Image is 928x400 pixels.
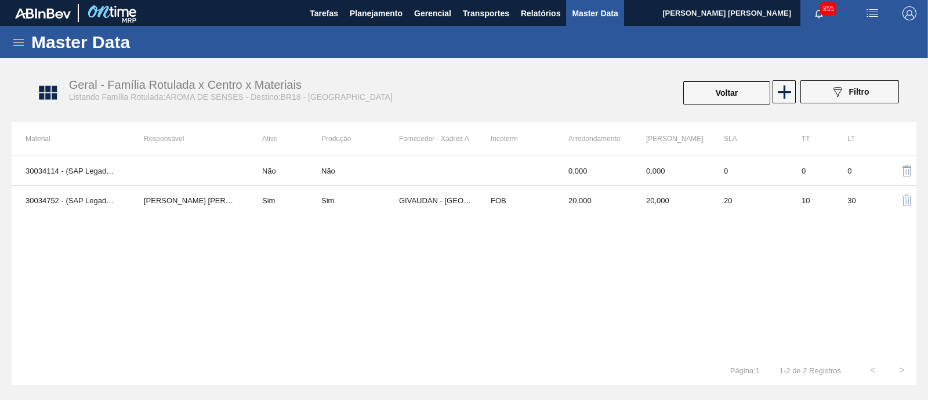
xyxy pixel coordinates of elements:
[130,122,248,156] th: Responsável
[683,81,770,104] button: Voltar
[632,186,710,215] td: 20
[833,186,879,215] td: 30
[902,6,916,20] img: Logout
[477,186,554,215] td: FOB
[463,6,509,20] span: Transportes
[477,122,554,156] th: Incoterm
[321,196,399,205] div: Material sem Data de Descontinuação
[788,122,833,156] th: TT
[800,80,899,103] button: Filtro
[893,157,902,185] div: Excluir Material
[321,122,399,156] th: Produção
[69,78,302,91] span: Geral - Família Rotulada x Centro x Materiais
[777,366,841,375] span: 1 - 2 de 2 Registros
[730,366,760,375] span: Página : 1
[800,5,838,21] button: Notificações
[833,122,879,156] th: LT
[554,156,632,186] td: 0
[632,122,710,156] th: [PERSON_NAME]
[554,186,632,215] td: 20
[130,186,248,215] td: ERICA BOER GARCIA
[710,122,788,156] th: SLA
[69,92,393,102] span: Listando Família Rotulada:AROMA DE SENSES - Destino:BR18 - [GEOGRAPHIC_DATA]
[833,156,879,186] td: 0
[632,156,710,186] td: 0
[795,80,905,106] div: Filtrar Família Rotulada x Centro x Material
[414,6,451,20] span: Gerencial
[350,6,403,20] span: Planejamento
[399,122,477,156] th: Fornecedor - Xadrez A
[310,6,338,20] span: Tarefas
[321,196,334,205] div: Sim
[849,87,869,96] span: Filtro
[893,186,921,214] button: delete-icon
[12,122,130,156] th: Material
[12,156,130,186] td: 30034114 - (SAP Legado: 50843841) - AROMA SENSES CONC TZ5626808
[900,193,914,207] img: delete-icon
[820,2,836,15] span: 355
[399,186,477,215] td: GIVAUDAN - SÃO PAULO (SP)
[321,167,335,175] div: Não
[248,122,321,156] th: Ativo
[788,156,833,186] td: 0
[31,35,237,49] h1: Master Data
[887,356,916,385] button: >
[865,6,879,20] img: userActions
[15,8,71,19] img: TNhmsLtSVTkK8tSr43FrP2fwEKptu5GPRR3wAAAABJRU5ErkJggg==
[893,186,902,214] div: Excluir Material
[771,80,795,106] div: Nova Família Rotulada x Centro x Material
[710,186,788,215] td: 20
[900,164,914,178] img: delete-icon
[858,356,887,385] button: <
[788,186,833,215] td: 10
[710,156,788,186] td: 0
[248,186,321,215] td: Sim
[12,186,130,215] td: 30034752 - (SAP Legado: 50854312) - AROMA LEMON LIME FLAVOUR
[321,167,399,175] div: Material sem Data de Descontinuação
[248,156,321,186] td: Não
[572,6,618,20] span: Master Data
[682,80,771,106] div: Voltar Para Família Rotulada x Centro
[554,122,632,156] th: Arredondamento
[521,6,560,20] span: Relatórios
[893,157,921,185] button: delete-icon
